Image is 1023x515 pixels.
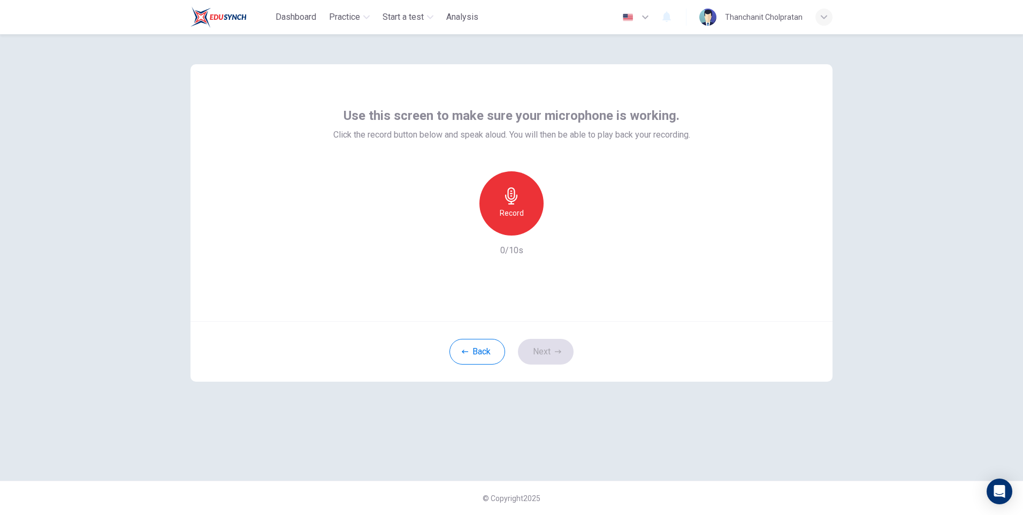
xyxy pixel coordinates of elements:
h6: Record [500,207,524,219]
button: Practice [325,7,374,27]
img: Train Test logo [190,6,247,28]
img: en [621,13,635,21]
button: Record [479,171,544,236]
button: Analysis [442,7,483,27]
button: Back [449,339,505,365]
a: Train Test logo [190,6,271,28]
span: Practice [329,11,360,24]
div: Open Intercom Messenger [987,479,1012,504]
button: Dashboard [271,7,320,27]
span: Use this screen to make sure your microphone is working. [343,107,680,124]
span: Dashboard [276,11,316,24]
span: Start a test [383,11,424,24]
button: Start a test [378,7,438,27]
span: © Copyright 2025 [483,494,540,503]
span: Analysis [446,11,478,24]
img: Profile picture [699,9,716,26]
div: Thanchanit Cholpratan [725,11,803,24]
span: Click the record button below and speak aloud. You will then be able to play back your recording. [333,128,690,141]
h6: 0/10s [500,244,523,257]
